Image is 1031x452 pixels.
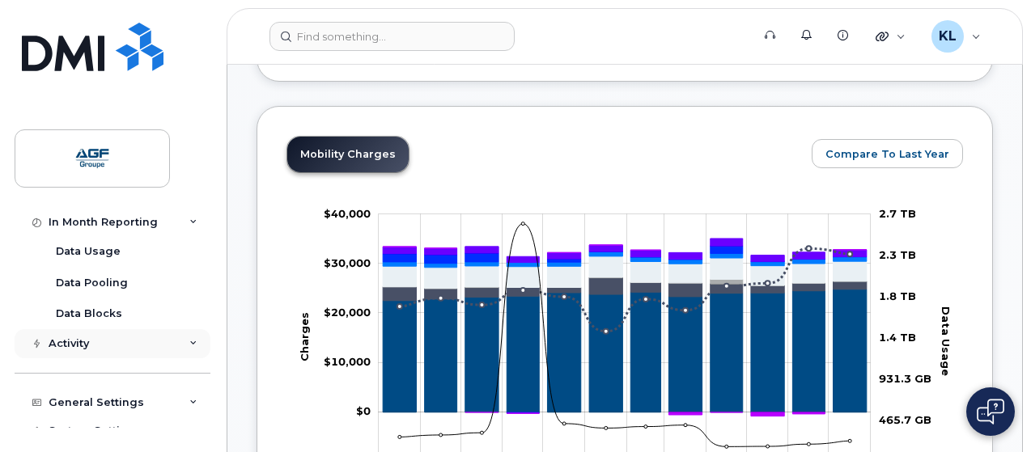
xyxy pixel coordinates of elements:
g: GST [383,251,867,267]
tspan: 2.3 TB [879,248,916,261]
tspan: 1.8 TB [879,289,916,302]
tspan: $30,000 [324,256,371,269]
span: KL [939,27,957,46]
g: Rate Plan [383,289,867,412]
g: $0 [324,306,371,319]
tspan: 931.3 GB [879,372,931,385]
tspan: $40,000 [324,207,371,220]
g: $0 [324,256,371,269]
tspan: 1.4 TB [879,331,916,344]
tspan: Charges [298,312,311,361]
div: Quicklinks [864,20,917,53]
tspan: $20,000 [324,306,371,319]
tspan: Data Usage [940,306,953,376]
img: Open chat [977,399,1004,425]
g: $0 [324,207,371,220]
g: $0 [324,355,371,368]
input: Find something... [269,22,515,51]
div: Karine Lavallée [920,20,992,53]
tspan: $0 [356,404,371,417]
a: Mobility Charges [287,137,409,172]
g: QST [383,239,867,263]
g: Features [383,256,867,289]
span: Compare To Last Year [825,146,949,162]
tspan: 465.7 GB [879,413,931,426]
button: Compare To Last Year [812,139,963,168]
tspan: $10,000 [324,355,371,368]
g: Roaming [383,278,867,301]
tspan: 2.7 TB [879,207,916,220]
